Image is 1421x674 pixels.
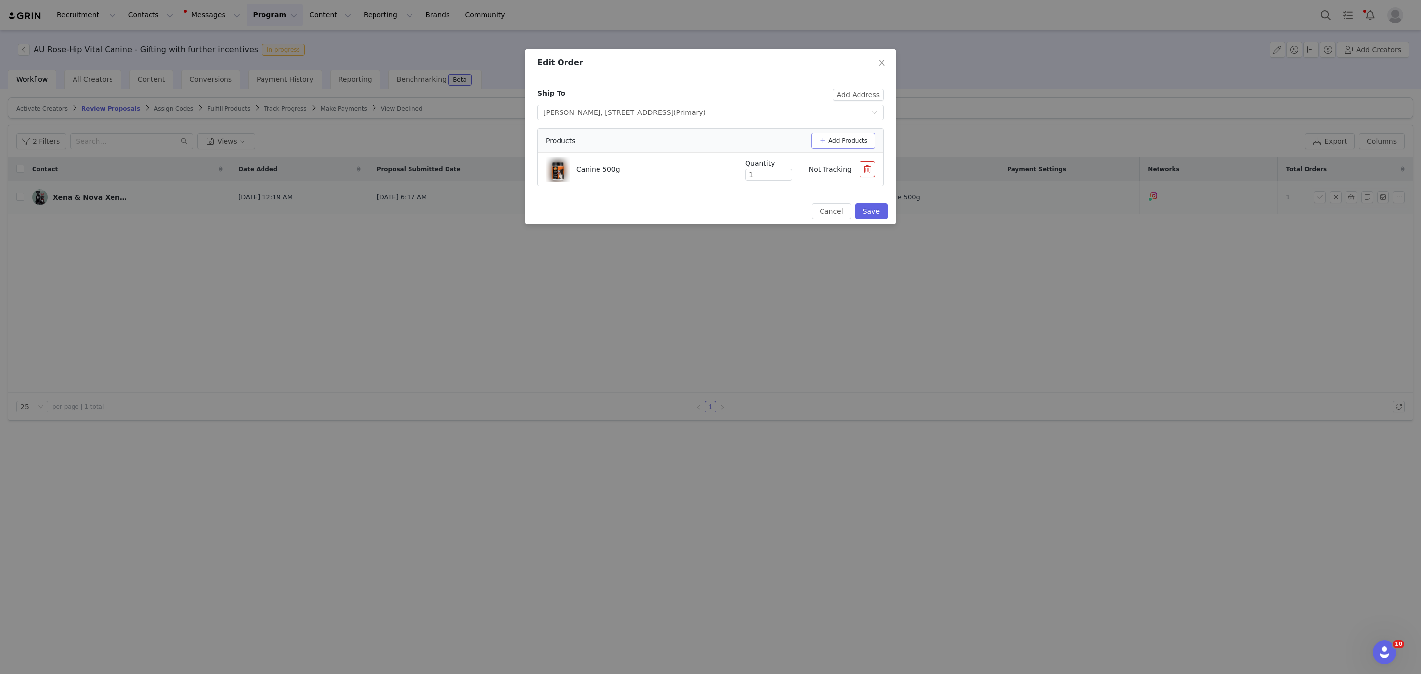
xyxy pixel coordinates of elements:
span: Edit Order [537,58,583,67]
div: [PERSON_NAME], [STREET_ADDRESS] [543,105,706,120]
span: 10 [1393,640,1404,648]
img: Product Image [546,157,570,182]
button: Add Products [811,133,875,149]
span: (Primary) [673,109,706,116]
span: Not Tracking [809,165,852,173]
button: Close [868,49,896,77]
button: Cancel [812,203,851,219]
p: Canine 500g [576,164,620,175]
div: Ship To [537,88,565,99]
iframe: Intercom live chat [1373,640,1396,664]
i: icon: down [872,110,878,116]
div: Quantity [745,158,792,169]
button: Add Address [833,89,884,101]
button: Save [855,203,888,219]
i: icon: close [878,59,886,67]
span: Products [546,136,575,146]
